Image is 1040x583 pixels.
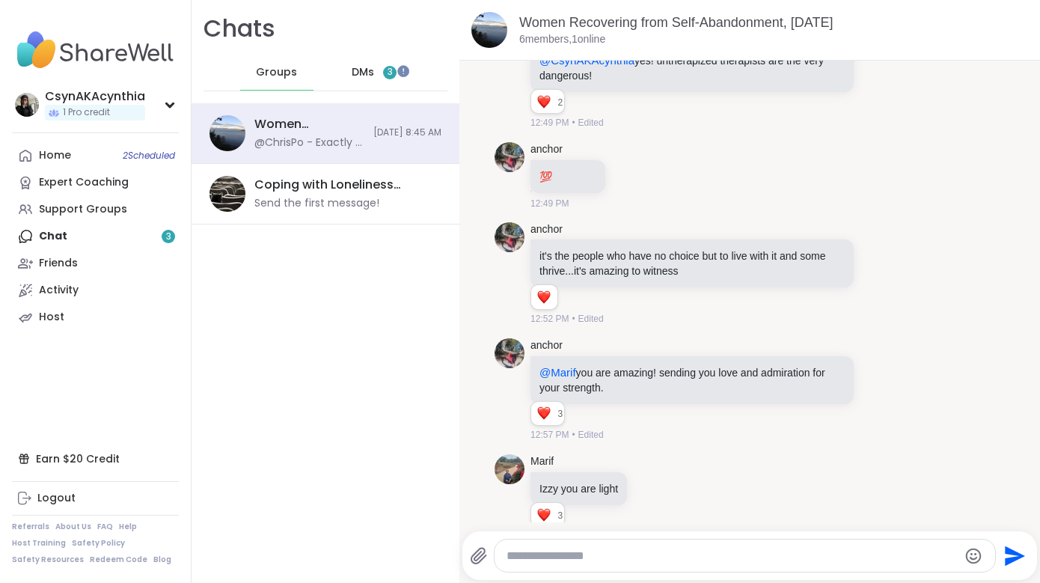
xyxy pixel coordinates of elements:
img: CsynAKAcynthia [15,93,39,117]
span: @Marif [539,366,576,379]
span: [DATE] 8:45 AM [373,126,441,139]
span: 3 [388,66,393,79]
div: @ChrisPo - Exactly - it’s not our fault for trusting the people we should be able to trust the mo... [254,135,364,150]
span: DMs [352,65,374,80]
span: 12:52 PM [530,312,569,326]
span: 3 [557,407,564,421]
span: Edited [578,428,604,442]
a: Women Recovering from Self-Abandonment, [DATE] [519,15,833,30]
a: Host [12,304,179,331]
div: CsynAKAcynthia [45,88,145,105]
div: Women Recovering from Self-Abandonment, [DATE] [254,116,364,132]
img: https://sharewell-space-live.sfo3.digitaloceanspaces.com/user-generated/bd698b57-9748-437a-a102-e... [495,338,524,368]
p: Izzy you are light [539,481,618,496]
a: Friends [12,250,179,277]
div: Earn $20 Credit [12,445,179,472]
img: https://sharewell-space-live.sfo3.digitaloceanspaces.com/user-generated/bd698b57-9748-437a-a102-e... [495,142,524,172]
div: Friends [39,256,78,271]
div: Reaction list [531,503,557,527]
img: Coping with Loneliness Together, Oct 14 [209,176,245,212]
span: Edited [578,116,604,129]
button: Reactions: love [536,509,551,521]
span: • [572,312,575,326]
div: Host [39,310,64,325]
img: Women Recovering from Self-Abandonment, Oct 11 [471,12,507,48]
a: Host Training [12,538,66,549]
div: Home [39,148,71,163]
div: Reaction list [531,285,557,309]
div: Reaction list [531,90,557,114]
a: Support Groups [12,196,179,223]
iframe: Spotlight [397,65,409,77]
a: Referrals [12,522,49,532]
span: @CsynAKAcynthia [539,54,634,67]
h1: Chats [204,12,275,46]
span: 💯 [539,171,552,183]
span: 2 [557,96,564,109]
a: anchor [530,142,563,157]
span: Edited [578,312,604,326]
button: Reactions: love [536,408,551,420]
p: yes! untherapized therapists are the very dangerous! [539,53,845,83]
a: anchor [530,338,563,353]
a: Home2Scheduled [12,142,179,169]
button: Emoji picker [964,547,982,565]
span: 2 Scheduled [123,150,175,162]
span: • [572,116,575,129]
div: Expert Coaching [39,175,129,190]
a: FAQ [97,522,113,532]
p: you are amazing! sending you love and admiration for your strength. [539,365,845,395]
div: Coping with Loneliness Together, [DATE] [254,177,432,193]
textarea: Type your message [507,549,958,564]
a: Marif [530,454,554,469]
a: Help [119,522,137,532]
a: Activity [12,277,179,304]
img: https://sharewell-space-live.sfo3.digitaloceanspaces.com/user-generated/bd698b57-9748-437a-a102-e... [495,222,524,252]
p: it's the people who have no choice but to live with it and some thrive...it's amazing to witness [539,248,845,278]
span: 1 Pro credit [63,106,110,119]
button: Send [996,539,1030,573]
div: Activity [39,283,79,298]
div: Send the first message! [254,196,379,211]
span: 12:49 PM [530,116,569,129]
a: Blog [153,555,171,565]
p: 6 members, 1 online [519,32,605,47]
span: 12:49 PM [530,197,569,210]
span: Groups [256,65,297,80]
a: Safety Policy [72,538,125,549]
a: About Us [55,522,91,532]
a: Redeem Code [90,555,147,565]
div: Reaction list [531,402,557,426]
img: https://sharewell-space-live.sfo3.digitaloceanspaces.com/user-generated/e9a32514-bcae-446c-9c6f-0... [495,454,524,484]
a: Safety Resources [12,555,84,565]
a: Expert Coaching [12,169,179,196]
a: Logout [12,485,179,512]
a: anchor [530,222,563,237]
span: 12:57 PM [530,428,569,442]
button: Reactions: love [536,96,551,108]
img: ShareWell Nav Logo [12,24,179,76]
img: Women Recovering from Self-Abandonment, Oct 11 [209,115,245,151]
button: Reactions: love [536,291,551,303]
span: 3 [557,509,564,522]
div: Support Groups [39,202,127,217]
div: Logout [37,491,76,506]
span: • [572,428,575,442]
